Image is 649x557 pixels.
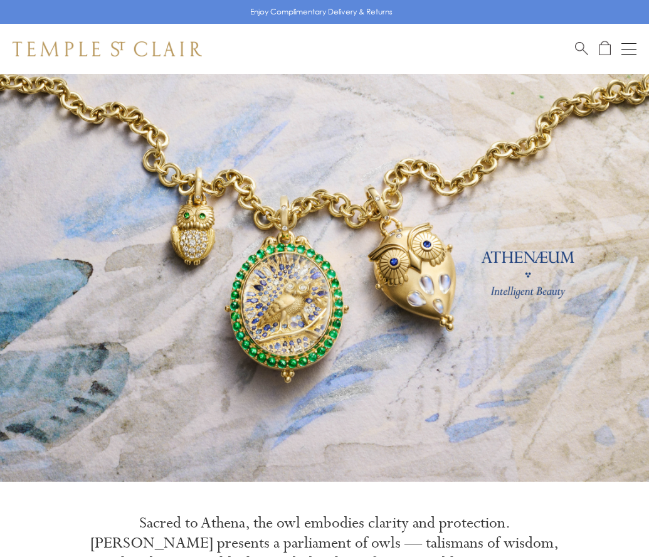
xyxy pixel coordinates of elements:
a: Open Shopping Bag [599,41,611,56]
p: Enjoy Complimentary Delivery & Returns [250,6,393,18]
a: Search [575,41,588,56]
img: Temple St. Clair [13,41,202,56]
button: Open navigation [621,41,636,56]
